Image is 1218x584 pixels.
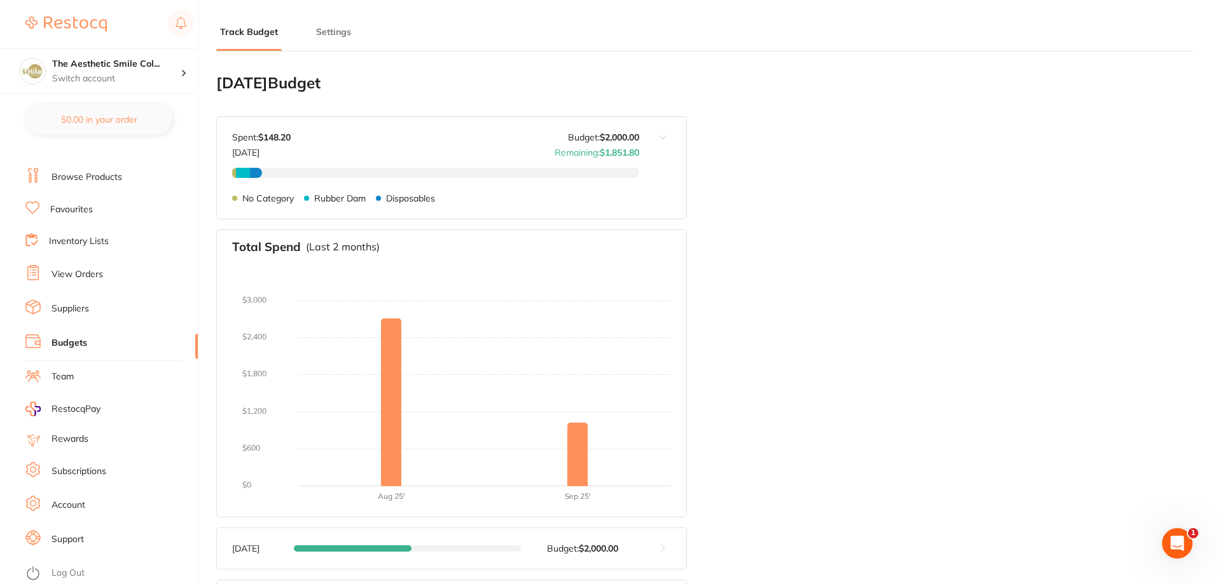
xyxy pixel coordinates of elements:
h4: The Aesthetic Smile Collective [52,58,181,71]
a: Inventory Lists [49,235,109,248]
p: Budget: [568,132,639,142]
a: Favourites [50,203,93,216]
a: Account [52,499,85,512]
a: Suppliers [52,302,89,315]
a: Subscriptions [52,465,106,478]
a: Restocq Logo [25,10,107,39]
p: Remaining: [555,142,639,158]
p: [DATE] [232,142,291,158]
p: Budget: [547,543,618,553]
p: Spent: [232,132,291,142]
p: Disposables [386,193,435,203]
a: Support [52,533,84,546]
a: Browse Products [52,171,122,184]
img: Restocq Logo [25,17,107,32]
span: 1 [1188,528,1198,538]
a: View Orders [52,268,103,281]
a: RestocqPay [25,402,100,416]
p: Switch account [52,72,181,85]
img: The Aesthetic Smile Collective [20,58,45,84]
strong: $148.20 [258,132,291,143]
p: [DATE] [232,543,289,553]
button: $0.00 in your order [25,104,172,135]
iframe: Intercom live chat [1162,528,1193,559]
h3: Total Spend [232,240,301,254]
strong: $2,000.00 [579,543,618,554]
p: (Last 2 months) [306,241,380,252]
h2: [DATE] Budget [216,74,687,92]
a: Team [52,370,74,383]
strong: $1,851.80 [600,147,639,158]
button: Log Out [25,564,194,584]
a: Budgets [52,337,87,350]
a: Log Out [52,567,85,580]
p: No Category [242,193,294,203]
img: RestocqPay [25,402,41,416]
button: Track Budget [216,26,282,38]
a: Rewards [52,433,88,445]
p: Rubber Dam [314,193,366,203]
span: RestocqPay [52,403,100,416]
strong: $2,000.00 [600,132,639,143]
button: Settings [312,26,355,38]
